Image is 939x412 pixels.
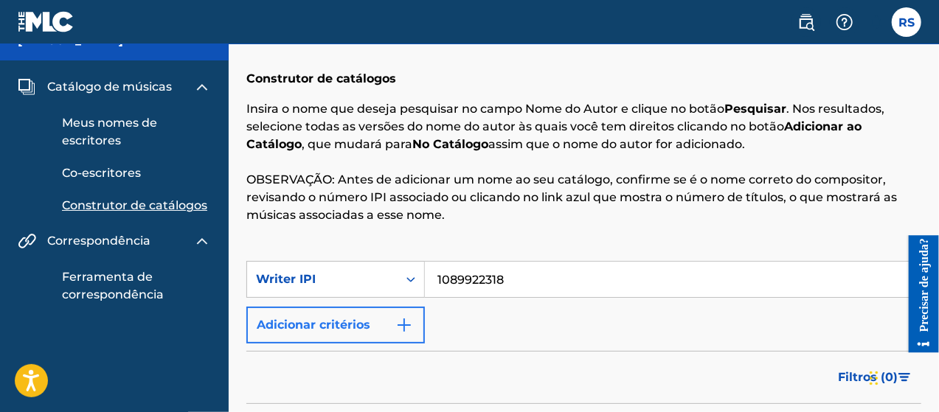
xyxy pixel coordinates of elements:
a: Catálogo de músicasCatálogo de músicas [18,78,172,96]
font: Catálogo de músicas [47,80,172,94]
img: expandir [193,232,211,250]
iframe: Centro de Recursos [898,235,939,352]
a: Construtor de catálogos [62,197,211,214]
a: Ferramenta de correspondência [62,268,211,304]
img: expandir [193,78,211,96]
font: Insira o nome que deseja pesquisar no campo Nome do Autor e clique no botão [246,102,724,116]
img: ajuda [836,13,853,31]
a: Meus nomes de escritores [62,114,211,150]
img: Logotipo da MLC [18,11,75,32]
font: Construtor de catálogos [62,198,207,212]
button: Filtros (0) [829,359,921,396]
a: Co-escritores [62,164,211,182]
font: assim que o nome do autor for adicionado. [488,137,745,151]
img: 9d2ae6d4665cec9f34b9.svg [395,316,413,334]
font: Filtros ( [838,370,885,384]
font: Precisar de ajuda? [20,2,32,96]
font: Correspondência [47,234,150,248]
img: Correspondência [18,232,36,250]
font: Construtor de catálogos [246,71,396,85]
img: Catálogo de músicas [18,78,35,96]
font: OBSERVAÇÃO: Antes de adicionar um nome ao seu catálogo, confirme se é o nome correto do composito... [246,172,897,222]
iframe: Widget de bate-papo [865,341,939,412]
div: Writer IPI [256,270,389,288]
font: , que mudará para [302,137,412,151]
font: Adicionar critérios [257,318,370,332]
font: Pesquisar [724,102,786,116]
a: Pesquisa pública [791,7,821,37]
div: Notificações [868,15,883,29]
font: Meus nomes de escritores [62,116,157,147]
font: No Catálogo [412,137,488,151]
font: Co-escritores [62,166,141,180]
font: Ferramenta de correspondência [62,270,164,301]
div: Menu do usuário [892,7,921,37]
div: Ajuda [830,7,859,37]
div: Arrastar [870,356,879,400]
img: procurar [797,13,815,31]
button: Adicionar critérios [246,307,425,343]
font: [PERSON_NAME] [18,33,123,47]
